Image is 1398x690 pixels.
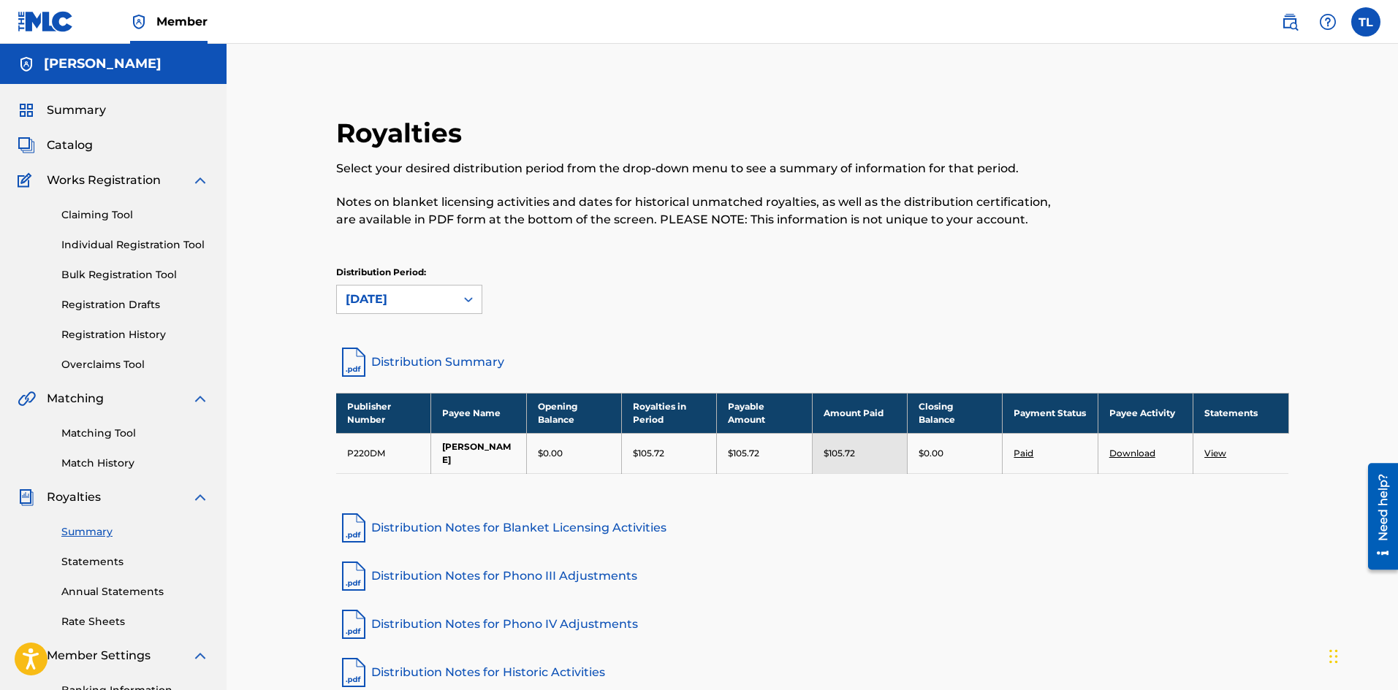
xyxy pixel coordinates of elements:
[336,655,1289,690] a: Distribution Notes for Historic Activities
[1357,458,1398,575] iframe: Resource Center
[61,614,209,629] a: Rate Sheets
[61,426,209,441] a: Matching Tool
[47,137,93,154] span: Catalog
[538,447,563,460] p: $0.00
[336,160,1070,177] p: Select your desired distribution period from the drop-down menu to see a summary of information f...
[824,447,855,460] p: $105.72
[336,433,431,473] td: P220DM
[61,524,209,540] a: Summary
[191,172,209,189] img: expand
[18,647,35,664] img: Member Settings
[61,297,209,313] a: Registration Drafts
[336,559,371,594] img: pdf
[1351,7,1380,37] div: User Menu
[1109,448,1155,459] a: Download
[47,488,101,506] span: Royalties
[18,172,37,189] img: Works Registration
[61,456,209,471] a: Match History
[61,357,209,372] a: Overclaims Tool
[61,584,209,599] a: Annual Statements
[130,13,148,31] img: Top Rightsholder
[191,488,209,506] img: expand
[47,172,161,189] span: Works Registration
[47,647,151,664] span: Member Settings
[336,117,469,150] h2: Royalties
[47,101,106,119] span: Summary
[1204,448,1226,459] a: View
[18,101,35,119] img: Summary
[18,137,93,154] a: CatalogCatalog
[61,207,209,223] a: Claiming Tool
[336,393,431,433] th: Publisher Number
[526,393,621,433] th: Opening Balance
[336,559,1289,594] a: Distribution Notes for Phono III Adjustments
[18,137,35,154] img: Catalog
[336,345,371,380] img: distribution-summary-pdf
[728,447,759,460] p: $105.72
[18,101,106,119] a: SummarySummary
[431,433,526,473] td: [PERSON_NAME]
[1014,448,1033,459] a: Paid
[61,237,209,253] a: Individual Registration Tool
[18,11,74,32] img: MLC Logo
[812,393,907,433] th: Amount Paid
[1003,393,1098,433] th: Payment Status
[336,655,371,690] img: pdf
[346,291,447,308] div: [DATE]
[1281,13,1299,31] img: search
[191,647,209,664] img: expand
[1319,13,1337,31] img: help
[61,267,209,283] a: Bulk Registration Tool
[1193,393,1288,433] th: Statements
[1275,7,1304,37] a: Public Search
[1098,393,1193,433] th: Payee Activity
[336,266,482,279] p: Distribution Period:
[336,193,1070,229] p: Notes on blanket licensing activities and dates for historical unmatched royalties, as well as th...
[18,390,36,407] img: Matching
[47,390,104,407] span: Matching
[61,327,209,342] a: Registration History
[431,393,526,433] th: Payee Name
[919,447,943,460] p: $0.00
[336,510,1289,545] a: Distribution Notes for Blanket Licensing Activities
[44,55,162,72] h5: TREYLON LEWIS
[1313,7,1342,37] div: Help
[336,345,1289,380] a: Distribution Summary
[622,393,717,433] th: Royalties in Period
[156,13,208,30] span: Member
[18,488,35,506] img: Royalties
[336,607,1289,642] a: Distribution Notes for Phono IV Adjustments
[336,510,371,545] img: pdf
[908,393,1003,433] th: Closing Balance
[633,447,664,460] p: $105.72
[717,393,812,433] th: Payable Amount
[191,390,209,407] img: expand
[1325,620,1398,690] iframe: Chat Widget
[1329,635,1338,678] div: Drag
[61,554,209,570] a: Statements
[336,607,371,642] img: pdf
[18,55,35,73] img: Accounts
